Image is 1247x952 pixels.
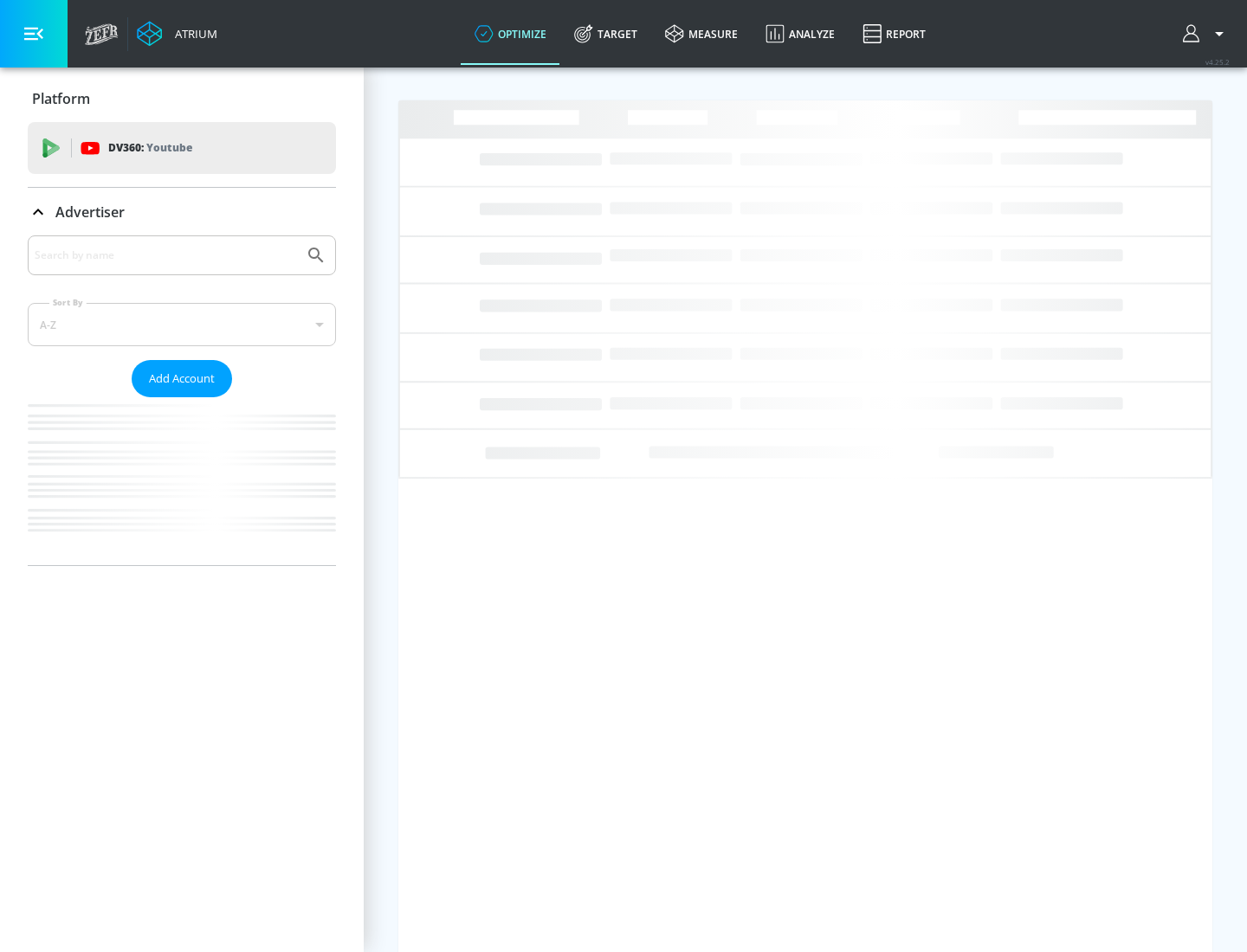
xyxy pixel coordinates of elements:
p: Youtube [146,138,192,157]
div: Atrium [168,26,217,42]
div: Platform [28,74,336,123]
input: Search by name [35,244,297,267]
a: Report [849,3,940,65]
a: Target [560,3,651,65]
a: Atrium [137,21,217,47]
nav: list of Advertiser [28,397,336,565]
a: Analyze [752,3,849,65]
span: v 4.25.2 [1205,57,1230,67]
p: Advertiser [55,203,125,222]
div: DV360: Youtube [28,122,336,174]
a: measure [651,3,752,65]
span: Add Account [149,369,215,389]
div: Advertiser [28,235,336,565]
a: optimize [461,3,560,65]
p: DV360: [108,138,192,158]
button: Add Account [132,360,232,397]
div: Advertiser [28,188,336,236]
p: Platform [32,89,90,108]
div: A-Z [28,303,336,346]
label: Sort By [49,297,87,308]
